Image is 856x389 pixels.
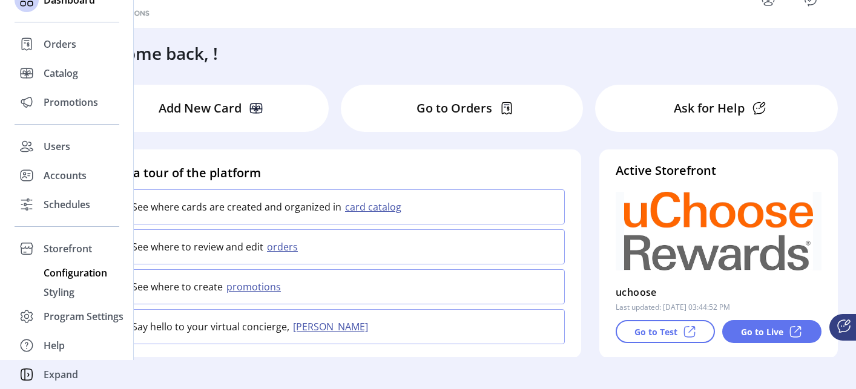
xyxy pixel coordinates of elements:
[132,200,341,214] p: See where cards are created and organized in
[159,99,242,117] p: Add New Card
[44,95,98,110] span: Promotions
[44,37,76,51] span: Orders
[87,41,218,66] h3: Welcome back, !
[674,99,745,117] p: Ask for Help
[44,266,107,280] span: Configuration
[263,240,305,254] button: orders
[223,279,288,294] button: promotions
[44,241,92,256] span: Storefront
[416,99,492,117] p: Go to Orders
[44,66,78,80] span: Catalog
[634,325,677,338] p: Go to Test
[132,319,289,334] p: Say hello to your virtual concierge,
[616,302,730,313] p: Last updated: [DATE] 03:44:52 PM
[289,319,375,334] button: [PERSON_NAME]
[44,197,90,212] span: Schedules
[44,139,70,154] span: Users
[44,309,123,324] span: Program Settings
[44,367,78,382] span: Expand
[44,168,87,183] span: Accounts
[341,200,409,214] button: card catalog
[132,240,263,254] p: See where to review and edit
[132,279,223,294] p: See where to create
[616,162,821,180] h4: Active Storefront
[616,283,657,302] p: uchoose
[741,325,783,338] p: Go to Live
[44,338,65,353] span: Help
[102,164,565,182] h4: Take a tour of the platform
[44,285,74,299] span: Styling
